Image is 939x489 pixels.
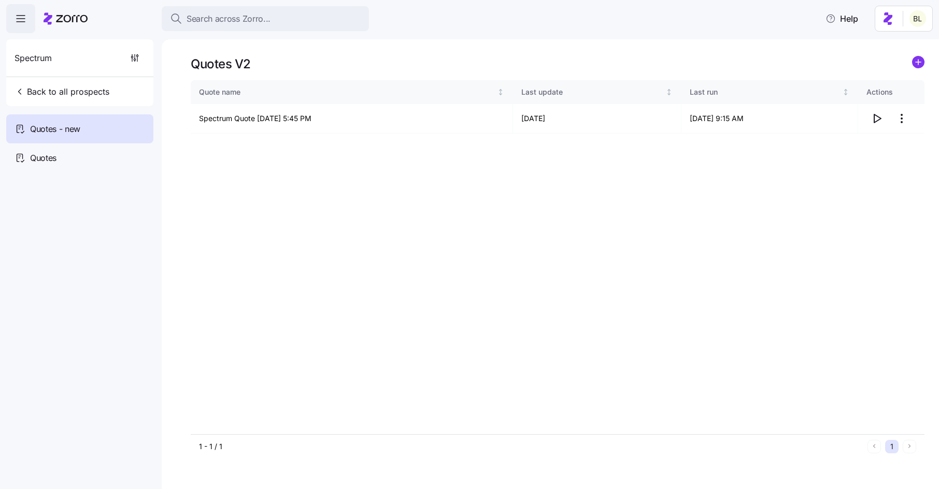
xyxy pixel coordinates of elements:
button: Search across Zorro... [162,6,369,31]
span: Spectrum [15,52,52,65]
a: add icon [912,56,924,72]
div: Last run [690,86,840,98]
button: Help [817,8,866,29]
button: Back to all prospects [10,81,113,102]
td: [DATE] [513,104,681,134]
button: Previous page [867,440,881,453]
span: Quotes [30,152,56,165]
button: Next page [903,440,916,453]
th: Last updateNot sorted [513,80,681,104]
div: Last update [521,86,663,98]
img: 2fabda6663eee7a9d0b710c60bc473af [909,10,926,27]
div: Actions [866,86,916,98]
span: Back to all prospects [15,85,109,98]
a: Quotes [6,143,153,172]
td: [DATE] 9:15 AM [681,104,858,134]
svg: add icon [912,56,924,68]
th: Last runNot sorted [681,80,858,104]
div: Not sorted [497,88,504,96]
a: Quotes - new [6,114,153,143]
div: 1 - 1 / 1 [199,441,863,452]
th: Quote nameNot sorted [191,80,513,104]
div: Not sorted [665,88,673,96]
div: Quote name [199,86,495,98]
div: Not sorted [842,88,849,96]
span: Quotes - new [30,123,80,136]
h1: Quotes V2 [191,56,251,72]
button: 1 [885,440,899,453]
span: Help [826,12,858,25]
span: Search across Zorro... [187,12,271,25]
td: Spectrum Quote [DATE] 5:45 PM [191,104,513,134]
